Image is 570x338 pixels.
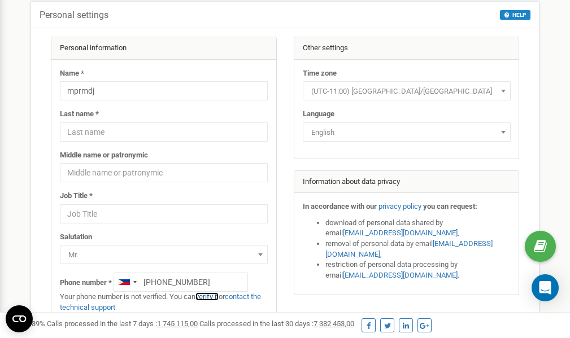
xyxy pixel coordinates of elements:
[195,292,219,301] a: verify it
[60,204,268,223] input: Job Title
[60,245,268,264] span: Mr.
[60,150,148,161] label: Middle name or patronymic
[303,81,511,100] span: (UTC-11:00) Pacific/Midway
[114,273,248,292] input: +1-800-555-55-55
[325,218,511,239] li: download of personal data shared by email ,
[343,271,458,279] a: [EMAIL_ADDRESS][DOMAIN_NAME]
[307,125,507,141] span: English
[303,202,377,210] strong: In accordance with our
[40,10,108,20] h5: Personal settings
[294,171,519,194] div: Information about data privacy
[114,273,140,291] div: Telephone country code
[47,319,198,328] span: Calls processed in the last 7 days :
[60,163,268,182] input: Middle name or patronymic
[307,84,507,99] span: (UTC-11:00) Pacific/Midway
[532,274,559,301] div: Open Intercom Messenger
[199,319,354,328] span: Calls processed in the last 30 days :
[60,292,268,313] p: Your phone number is not verified. You can or
[343,229,458,237] a: [EMAIL_ADDRESS][DOMAIN_NAME]
[64,247,264,263] span: Mr.
[378,202,421,210] a: privacy policy
[157,319,198,328] u: 1 745 115,00
[51,37,276,60] div: Personal information
[423,202,477,210] strong: you can request:
[325,260,511,280] li: restriction of personal data processing by email .
[60,292,261,311] a: contact the technical support
[325,239,511,260] li: removal of personal data by email ,
[60,122,268,142] input: Last name
[294,37,519,60] div: Other settings
[60,278,112,288] label: Phone number *
[60,81,268,100] input: Name
[325,239,493,258] a: [EMAIL_ADDRESS][DOMAIN_NAME]
[303,122,511,142] span: English
[60,109,99,120] label: Last name *
[314,319,354,328] u: 7 382 453,00
[60,232,92,243] label: Salutation
[60,191,93,201] label: Job Title *
[60,68,84,79] label: Name *
[303,68,337,79] label: Time zone
[6,305,33,332] button: Open CMP widget
[303,109,334,120] label: Language
[500,10,530,20] button: HELP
